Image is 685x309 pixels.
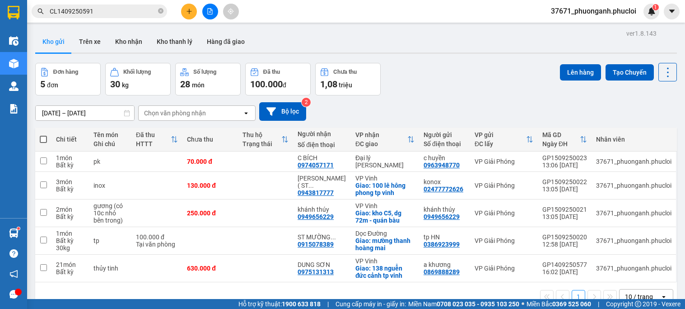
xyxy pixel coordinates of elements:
[136,131,171,138] div: Đã thu
[598,299,599,309] span: |
[56,154,84,162] div: 1 món
[302,98,311,107] sup: 2
[187,265,233,272] div: 630.000 đ
[37,8,44,14] span: search
[355,140,407,147] div: ĐC giao
[187,182,233,189] div: 130.000 đ
[93,265,127,272] div: thủy tinh
[424,162,460,169] div: 0963948770
[355,230,415,237] div: Dọc Đường
[298,189,334,196] div: 0943817777
[542,213,587,220] div: 13:05 [DATE]
[424,154,466,162] div: c huyền
[56,136,84,143] div: Chi tiết
[424,241,460,248] div: 0386923999
[242,131,282,138] div: Thu hộ
[298,233,346,241] div: ST MƯỜNG THANH
[355,175,415,182] div: VP Vinh
[9,290,18,299] span: message
[228,8,234,14] span: aim
[56,230,84,237] div: 1 món
[187,158,233,165] div: 70.000 đ
[93,158,127,165] div: pk
[424,178,466,185] div: konox
[250,79,283,90] span: 100.000
[606,64,654,81] button: Tạo Chuyến
[596,182,671,189] div: 37671_phuonganh.phucloi
[9,270,18,278] span: notification
[542,140,580,147] div: Ngày ĐH
[136,140,171,147] div: HTTT
[9,104,19,114] img: solution-icon
[175,63,241,95] button: Số lượng28món
[424,206,466,213] div: khánh thúy
[263,69,280,75] div: Đã thu
[544,5,643,17] span: 37671_phuonganh.phucloi
[9,228,19,238] img: warehouse-icon
[542,178,587,185] div: GP1509250022
[424,185,463,193] div: 02477772626
[17,227,20,230] sup: 1
[108,31,149,52] button: Kho nhận
[105,63,171,95] button: Khối lượng30kg
[93,202,127,224] div: gương (có 10c nhỏ bên trong)
[298,268,334,276] div: 0975131313
[298,261,346,268] div: DUNG SƠN
[259,102,306,121] button: Bộ lọc
[283,81,286,89] span: đ
[625,292,653,301] div: 10 / trang
[180,79,190,90] span: 28
[635,301,641,307] span: copyright
[144,109,206,118] div: Chọn văn phòng nhận
[542,162,587,169] div: 13:06 [DATE]
[596,136,671,143] div: Nhân viên
[56,244,84,252] div: 30 kg
[238,299,321,309] span: Hỗ trợ kỹ thuật:
[339,81,352,89] span: triệu
[596,158,671,165] div: 37671_phuonganh.phucloi
[333,69,357,75] div: Chưa thu
[424,140,466,147] div: Số điện thoại
[181,4,197,19] button: plus
[542,185,587,193] div: 13:05 [DATE]
[93,140,127,147] div: Ghi chú
[424,131,466,138] div: Người gửi
[35,63,101,95] button: Đơn hàng5đơn
[9,81,19,91] img: warehouse-icon
[110,79,120,90] span: 30
[298,241,334,248] div: 0915078389
[149,31,200,52] button: Kho thanh lý
[626,29,657,38] div: ver 1.8.143
[56,178,84,185] div: 3 món
[308,182,314,189] span: ...
[40,79,45,90] span: 5
[475,237,533,244] div: VP Giải Phóng
[136,233,178,241] div: 100.000 đ
[660,293,667,300] svg: open
[242,109,250,117] svg: open
[238,128,294,152] th: Toggle SortBy
[542,131,580,138] div: Mã GD
[355,131,407,138] div: VP nhận
[298,130,346,138] div: Người nhận
[475,182,533,189] div: VP Giải Phóng
[475,140,526,147] div: ĐC lấy
[298,213,334,220] div: 0949656229
[56,213,84,220] div: Bất kỳ
[9,36,19,46] img: warehouse-icon
[202,4,218,19] button: file-add
[56,268,84,276] div: Bất kỳ
[336,299,406,309] span: Cung cấp máy in - giấy in:
[596,209,671,217] div: 37671_phuonganh.phucloi
[470,128,538,152] th: Toggle SortBy
[56,185,84,193] div: Bất kỳ
[192,81,205,89] span: món
[424,261,466,268] div: a khương
[72,31,108,52] button: Trên xe
[187,136,233,143] div: Chưa thu
[186,8,192,14] span: plus
[522,302,524,306] span: ⚪️
[298,154,346,162] div: C BÍCH
[527,299,591,309] span: Miền Bắc
[475,265,533,272] div: VP Giải Phóng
